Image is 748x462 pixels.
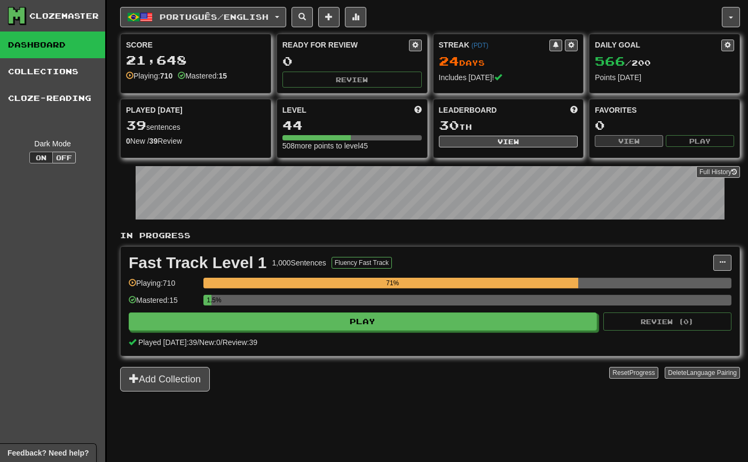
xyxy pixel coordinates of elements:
[160,12,269,21] span: Português / English
[595,53,625,68] span: 566
[126,118,146,132] span: 39
[609,367,658,379] button: ResetProgress
[629,369,655,377] span: Progress
[595,105,734,115] div: Favorites
[129,312,597,331] button: Play
[595,40,721,51] div: Daily Goal
[120,367,210,391] button: Add Collection
[318,7,340,27] button: Add sentence to collection
[439,40,550,50] div: Streak
[207,278,578,288] div: 71%
[414,105,422,115] span: Score more points to level up
[292,7,313,27] button: Search sentences
[8,138,97,149] div: Dark Mode
[126,119,265,132] div: sentences
[129,295,198,312] div: Mastered: 15
[687,369,737,377] span: Language Pairing
[207,295,211,306] div: 1.5%
[218,72,227,80] strong: 15
[138,338,197,347] span: Played [DATE]: 39
[282,72,422,88] button: Review
[126,71,172,81] div: Playing:
[120,230,740,241] p: In Progress
[282,54,422,68] div: 0
[439,118,459,132] span: 30
[197,338,199,347] span: /
[332,257,392,269] button: Fluency Fast Track
[52,152,76,163] button: Off
[126,53,265,67] div: 21,648
[439,119,578,132] div: th
[29,11,99,21] div: Clozemaster
[178,71,227,81] div: Mastered:
[160,72,172,80] strong: 710
[439,136,578,147] button: View
[439,105,497,115] span: Leaderboard
[666,135,734,147] button: Play
[439,72,578,83] div: Includes [DATE]!
[126,136,265,146] div: New / Review
[595,119,734,132] div: 0
[223,338,257,347] span: Review: 39
[282,119,422,132] div: 44
[129,278,198,295] div: Playing: 710
[7,448,89,458] span: Open feedback widget
[282,40,409,50] div: Ready for Review
[199,338,221,347] span: New: 0
[570,105,578,115] span: This week in points, UTC
[595,72,734,83] div: Points [DATE]
[595,58,651,67] span: / 200
[471,42,489,49] a: (PDT)
[129,255,267,271] div: Fast Track Level 1
[221,338,223,347] span: /
[696,166,740,178] a: Full History
[282,105,306,115] span: Level
[29,152,53,163] button: On
[120,7,286,27] button: Português/English
[126,40,265,50] div: Score
[282,140,422,151] div: 508 more points to level 45
[439,54,578,68] div: Day s
[603,312,731,331] button: Review (0)
[149,137,158,145] strong: 39
[595,135,663,147] button: View
[126,105,183,115] span: Played [DATE]
[439,53,459,68] span: 24
[272,257,326,268] div: 1,000 Sentences
[126,137,130,145] strong: 0
[665,367,740,379] button: DeleteLanguage Pairing
[345,7,366,27] button: More stats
